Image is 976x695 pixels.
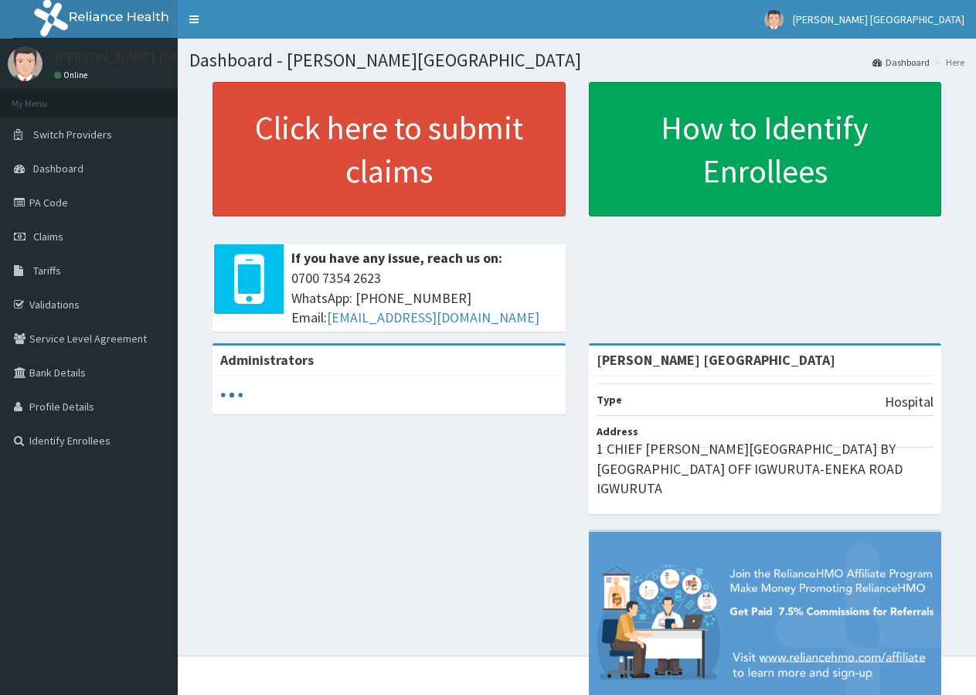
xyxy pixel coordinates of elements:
[33,264,61,278] span: Tariffs
[597,424,638,438] b: Address
[54,70,91,80] a: Online
[872,56,930,69] a: Dashboard
[33,230,63,244] span: Claims
[220,351,314,369] b: Administrators
[33,128,112,141] span: Switch Providers
[931,56,964,69] li: Here
[885,392,933,412] p: Hospital
[764,10,784,29] img: User Image
[291,268,558,328] span: 0700 7354 2623 WhatsApp: [PHONE_NUMBER] Email:
[327,308,539,326] a: [EMAIL_ADDRESS][DOMAIN_NAME]
[597,351,835,369] strong: [PERSON_NAME] [GEOGRAPHIC_DATA]
[213,82,566,216] a: Click here to submit claims
[589,82,942,216] a: How to Identify Enrollees
[189,50,964,70] h1: Dashboard - [PERSON_NAME][GEOGRAPHIC_DATA]
[597,439,934,499] p: 1 CHIEF [PERSON_NAME][GEOGRAPHIC_DATA] BY [GEOGRAPHIC_DATA] OFF IGWURUTA-ENEKA ROAD IGWURUTA
[54,50,286,64] p: [PERSON_NAME] [GEOGRAPHIC_DATA]
[793,12,964,26] span: [PERSON_NAME] [GEOGRAPHIC_DATA]
[8,46,43,81] img: User Image
[33,162,83,175] span: Dashboard
[291,249,502,267] b: If you have any issue, reach us on:
[220,383,243,407] svg: audio-loading
[597,393,622,407] b: Type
